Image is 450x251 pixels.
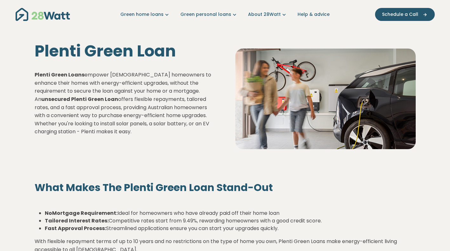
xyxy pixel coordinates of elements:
p: empower [DEMOGRAPHIC_DATA] homeowners to enhance their homes with energy-efficient upgrades, with... [35,71,215,136]
nav: Main navigation [16,6,435,23]
strong: No [45,209,52,217]
h3: What Makes The Plenti Green Loan Stand-Out [35,182,416,194]
strong: Plenti Green Loans [35,71,84,78]
strong: Tailored Interest Rates: [45,217,109,224]
button: Schedule a Call [375,8,435,21]
a: Help & advice [298,11,330,18]
a: About 28Watt [248,11,287,18]
span: Schedule a Call [382,11,418,18]
li: Ideal for homeowners who have already paid off their home loan [45,209,416,217]
li: Streamlined applications ensure you can start your upgrades quickly. [45,225,416,232]
a: Green personal loans [180,11,238,18]
h1: Plenti Green Loan [35,42,215,61]
img: 28Watt [16,8,70,21]
strong: unsecured Plenti Green Loan [41,96,118,103]
strong: Fast Approval Process: [45,225,106,232]
li: Competitive rates start from 9.49%, rewarding homeowners with a good credit score. [45,217,416,225]
strong: Mortgage Requirement: [52,209,118,217]
a: Green home loans [120,11,170,18]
